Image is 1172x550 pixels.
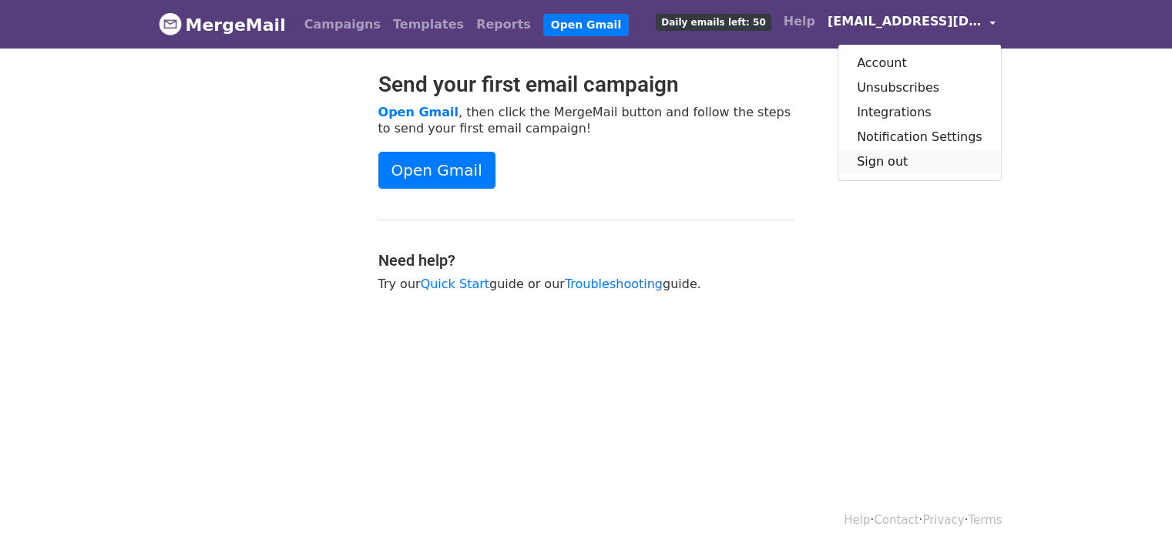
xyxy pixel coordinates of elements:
a: Open Gmail [378,105,458,119]
a: Campaigns [298,9,387,40]
a: Open Gmail [378,152,495,189]
a: Notification Settings [838,125,1001,149]
h2: Send your first email campaign [378,72,794,98]
a: Account [838,51,1001,75]
a: Templates [387,9,470,40]
a: Reports [470,9,537,40]
a: Contact [874,513,918,527]
p: Try our guide or our guide. [378,276,794,292]
a: Troubleshooting [565,277,663,291]
a: Privacy [922,513,964,527]
a: Unsubscribes [838,75,1001,100]
span: [EMAIL_ADDRESS][DOMAIN_NAME] [828,12,982,31]
a: Help [777,6,821,37]
a: Integrations [838,100,1001,125]
a: Open Gmail [543,14,629,36]
div: [EMAIL_ADDRESS][DOMAIN_NAME] [838,44,1002,181]
a: Sign out [838,149,1001,174]
span: Daily emails left: 50 [656,14,771,31]
h4: Need help? [378,251,794,270]
a: Quick Start [421,277,489,291]
iframe: Chat Widget [1095,476,1172,550]
a: MergeMail [159,8,286,41]
a: Terms [968,513,1002,527]
a: Help [844,513,870,527]
a: Daily emails left: 50 [650,6,777,37]
p: , then click the MergeMail button and follow the steps to send your first email campaign! [378,104,794,136]
a: [EMAIL_ADDRESS][DOMAIN_NAME] [821,6,1002,42]
img: MergeMail logo [159,12,182,35]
